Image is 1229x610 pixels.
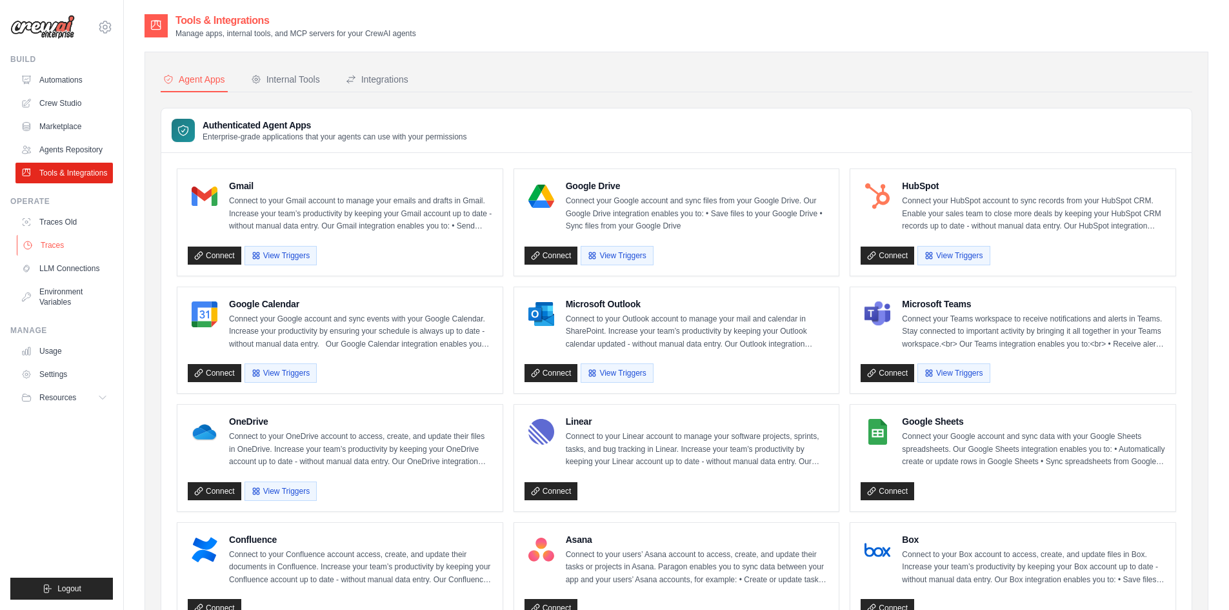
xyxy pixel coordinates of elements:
p: Connect your Google account and sync data with your Google Sheets spreadsheets. Our Google Sheets... [902,431,1165,469]
img: Confluence Logo [192,537,217,563]
img: Logo [10,15,75,39]
h4: Box [902,533,1165,546]
img: Linear Logo [528,419,554,445]
h4: Asana [566,533,829,546]
h4: Google Drive [566,179,829,192]
div: Manage [10,325,113,336]
h4: Google Sheets [902,415,1165,428]
div: Internal Tools [251,73,320,86]
p: Manage apps, internal tools, and MCP servers for your CrewAI agents [175,28,416,39]
a: Connect [525,482,578,500]
button: Logout [10,578,113,600]
img: OneDrive Logo [192,419,217,445]
h4: Gmail [229,179,492,192]
p: Connect to your Box account to access, create, and update files in Box. Increase your team’s prod... [902,549,1165,587]
button: View Triggers [917,246,990,265]
a: Connect [861,482,914,500]
button: Agent Apps [161,68,228,92]
p: Connect your Teams workspace to receive notifications and alerts in Teams. Stay connected to impo... [902,313,1165,351]
img: Asana Logo [528,537,554,563]
h4: HubSpot [902,179,1165,192]
p: Connect your HubSpot account to sync records from your HubSpot CRM. Enable your sales team to clo... [902,195,1165,233]
img: Box Logo [864,537,890,563]
div: Operate [10,196,113,207]
img: Google Calendar Logo [192,301,217,327]
h4: Microsoft Teams [902,298,1165,310]
img: Microsoft Teams Logo [864,301,890,327]
span: Resources [39,392,76,403]
p: Connect to your Linear account to manage your software projects, sprints, tasks, and bug tracking... [566,431,829,469]
button: View Triggers [245,246,317,265]
button: View Triggers [245,363,317,383]
h3: Authenticated Agent Apps [203,119,467,132]
img: Google Sheets Logo [864,419,890,445]
a: Traces [17,235,114,256]
img: HubSpot Logo [864,183,890,209]
p: Connect to your Gmail account to manage your emails and drafts in Gmail. Increase your team’s pro... [229,195,492,233]
a: Connect [861,247,914,265]
h4: Google Calendar [229,298,492,310]
button: View Triggers [581,363,653,383]
img: Google Drive Logo [528,183,554,209]
h4: Confluence [229,533,492,546]
img: Gmail Logo [192,183,217,209]
p: Enterprise-grade applications that your agents can use with your permissions [203,132,467,142]
a: Connect [525,247,578,265]
p: Connect your Google account and sync files from your Google Drive. Our Google Drive integration e... [566,195,829,233]
a: LLM Connections [15,258,113,279]
h2: Tools & Integrations [175,13,416,28]
div: Build [10,54,113,65]
a: Automations [15,70,113,90]
img: Microsoft Outlook Logo [528,301,554,327]
a: Connect [861,364,914,382]
a: Agents Repository [15,139,113,160]
h4: Linear [566,415,829,428]
a: Usage [15,341,113,361]
a: Settings [15,364,113,385]
a: Environment Variables [15,281,113,312]
p: Connect to your users’ Asana account to access, create, and update their tasks or projects in Asa... [566,549,829,587]
p: Connect to your Confluence account access, create, and update their documents in Confluence. Incr... [229,549,492,587]
p: Connect to your OneDrive account to access, create, and update their files in OneDrive. Increase ... [229,431,492,469]
button: View Triggers [917,363,990,383]
p: Connect to your Outlook account to manage your mail and calendar in SharePoint. Increase your tea... [566,313,829,351]
span: Logout [57,584,81,594]
h4: OneDrive [229,415,492,428]
a: Tools & Integrations [15,163,113,183]
div: Integrations [346,73,408,86]
a: Marketplace [15,116,113,137]
button: Integrations [343,68,411,92]
button: Internal Tools [248,68,323,92]
a: Crew Studio [15,93,113,114]
a: Connect [188,364,241,382]
button: Resources [15,387,113,408]
a: Traces Old [15,212,113,232]
p: Connect your Google account and sync events with your Google Calendar. Increase your productivity... [229,313,492,351]
a: Connect [525,364,578,382]
h4: Microsoft Outlook [566,298,829,310]
a: Connect [188,482,241,500]
a: Connect [188,247,241,265]
div: Agent Apps [163,73,225,86]
button: View Triggers [581,246,653,265]
button: View Triggers [245,482,317,501]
